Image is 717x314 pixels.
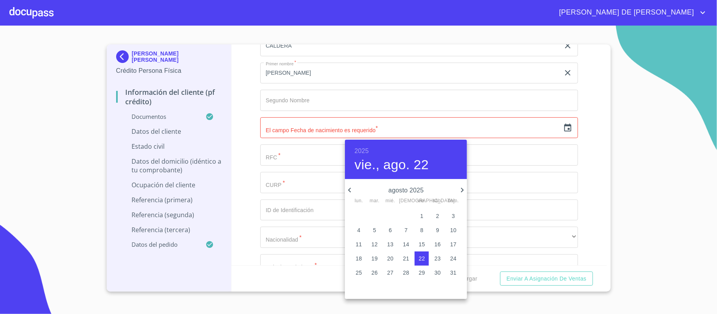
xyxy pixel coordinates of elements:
button: 7 [399,223,413,237]
span: vie. [415,197,429,205]
p: agosto 2025 [354,186,458,195]
p: 29 [419,269,425,277]
button: 1 [415,209,429,223]
button: 14 [399,237,413,251]
button: vie., ago. 22 [354,157,429,173]
p: 25 [356,269,362,277]
p: 14 [403,240,409,248]
p: 27 [387,269,393,277]
span: mié. [383,197,397,205]
button: 21 [399,251,413,266]
button: 28 [399,266,413,280]
button: 26 [367,266,382,280]
button: 25 [352,266,366,280]
p: 19 [371,255,378,262]
button: 29 [415,266,429,280]
button: 11 [352,237,366,251]
p: 7 [404,226,408,234]
p: 31 [450,269,456,277]
p: 18 [356,255,362,262]
button: 3 [446,209,460,223]
button: 15 [415,237,429,251]
p: 23 [434,255,441,262]
p: 9 [436,226,439,234]
button: 27 [383,266,397,280]
button: 22 [415,251,429,266]
p: 6 [389,226,392,234]
button: 9 [430,223,445,237]
button: 20 [383,251,397,266]
button: 12 [367,237,382,251]
p: 16 [434,240,441,248]
span: mar. [367,197,382,205]
p: 2 [436,212,439,220]
button: 24 [446,251,460,266]
button: 4 [352,223,366,237]
button: 5 [367,223,382,237]
p: 11 [356,240,362,248]
button: 31 [446,266,460,280]
p: 10 [450,226,456,234]
p: 26 [371,269,378,277]
p: 21 [403,255,409,262]
span: sáb. [430,197,445,205]
p: 22 [419,255,425,262]
p: 20 [387,255,393,262]
p: 30 [434,269,441,277]
p: 15 [419,240,425,248]
p: 8 [420,226,423,234]
button: 23 [430,251,445,266]
button: 19 [367,251,382,266]
p: 5 [373,226,376,234]
p: 24 [450,255,456,262]
button: 2 [430,209,445,223]
p: 28 [403,269,409,277]
p: 3 [452,212,455,220]
span: lun. [352,197,366,205]
span: [DEMOGRAPHIC_DATA]. [399,197,413,205]
button: 30 [430,266,445,280]
button: 8 [415,223,429,237]
p: 13 [387,240,393,248]
button: 17 [446,237,460,251]
p: 1 [420,212,423,220]
button: 6 [383,223,397,237]
button: 2025 [354,146,369,157]
button: 10 [446,223,460,237]
p: 12 [371,240,378,248]
button: 18 [352,251,366,266]
p: 17 [450,240,456,248]
button: 16 [430,237,445,251]
p: 4 [357,226,360,234]
button: 13 [383,237,397,251]
span: dom. [446,197,460,205]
